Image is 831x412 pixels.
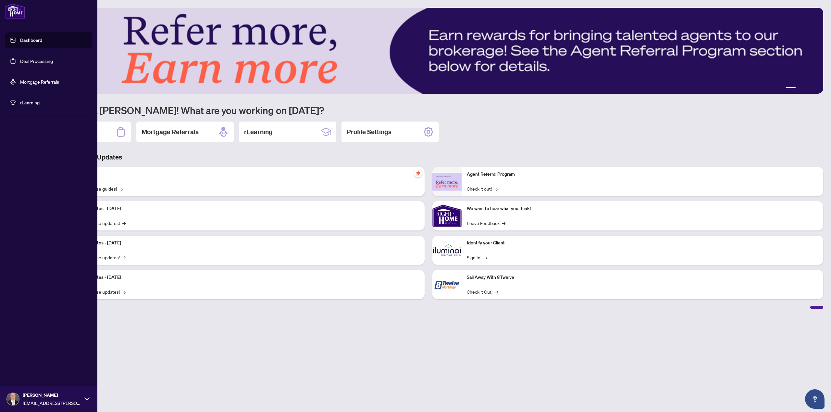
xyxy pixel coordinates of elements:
[502,219,505,227] span: →
[23,392,81,399] span: [PERSON_NAME]
[805,389,825,409] button: Open asap
[432,201,462,230] img: We want to hear what you think!
[467,205,818,212] p: We want to hear what you think!
[68,205,419,212] p: Platform Updates - [DATE]
[786,87,796,90] button: 1
[122,219,126,227] span: →
[467,274,818,281] p: Sail Away With 8Twelve
[799,87,801,90] button: 2
[814,87,817,90] button: 5
[142,127,199,136] h2: Mortgage Referrals
[34,8,823,94] img: Slide 0
[34,104,823,116] h1: Welcome back [PERSON_NAME]! What are you working on [DATE]?
[432,270,462,299] img: Sail Away With 8Twelve
[495,288,498,295] span: →
[414,170,422,177] span: pushpin
[5,3,25,19] img: logo
[122,254,126,261] span: →
[467,254,487,261] a: Sign In!→
[809,87,812,90] button: 4
[68,274,419,281] p: Platform Updates - [DATE]
[20,37,42,43] a: Dashboard
[347,127,391,136] h2: Profile Settings
[467,171,818,178] p: Agent Referral Program
[20,99,88,106] span: rLearning
[34,153,823,162] h3: Brokerage & Industry Updates
[467,219,505,227] a: Leave Feedback→
[432,236,462,265] img: Identify your Client
[494,185,498,192] span: →
[467,288,498,295] a: Check it Out!→
[119,185,123,192] span: →
[20,79,59,85] a: Mortgage Referrals
[20,58,53,64] a: Deal Processing
[68,240,419,247] p: Platform Updates - [DATE]
[804,87,806,90] button: 3
[467,240,818,247] p: Identify your Client
[432,173,462,191] img: Agent Referral Program
[122,288,126,295] span: →
[68,171,419,178] p: Self-Help
[467,185,498,192] a: Check it out!→
[484,254,487,261] span: →
[23,399,81,406] span: [EMAIL_ADDRESS][PERSON_NAME][DOMAIN_NAME]
[7,393,19,405] img: Profile Icon
[244,127,273,136] h2: rLearning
